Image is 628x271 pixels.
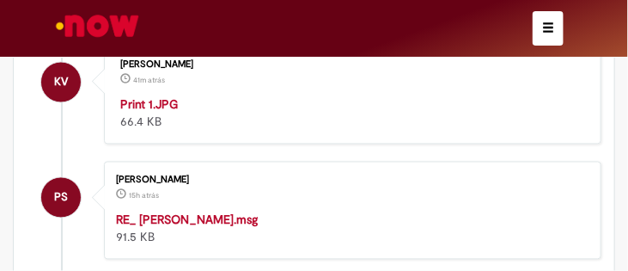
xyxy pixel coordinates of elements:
[41,63,81,102] div: Karine Vieira
[533,11,564,46] button: Alternar navegação
[133,76,165,86] time: 29/08/2025 09:05:53
[129,191,159,201] time: 28/08/2025 18:41:49
[133,76,165,86] span: 41m atrás
[53,9,142,43] img: ServiceNow
[54,62,68,103] span: KV
[54,177,68,219] span: PS
[129,191,159,201] span: 15h atrás
[116,212,583,246] div: 91.5 KB
[120,97,178,113] a: Print 1.JPG
[116,212,258,228] a: RE_ [PERSON_NAME].msg
[116,176,583,186] div: [PERSON_NAME]
[120,59,588,70] div: [PERSON_NAME]
[120,96,588,131] div: 66.4 KB
[41,178,81,218] div: Priscila Alves Morais Da Silva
